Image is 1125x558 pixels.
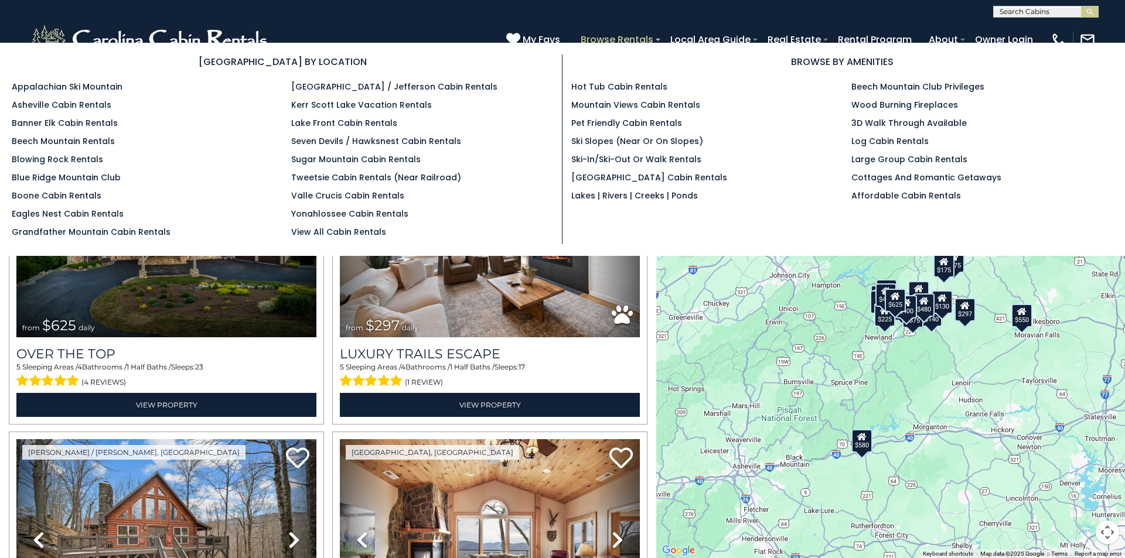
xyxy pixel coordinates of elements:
span: (4 reviews) [81,375,126,390]
div: Sleeping Areas / Bathrooms / Sleeps: [340,362,640,390]
a: Terms [1051,550,1068,557]
div: $425 [875,283,896,306]
a: Add to favorites [609,446,633,471]
a: Valle Crucis Cabin Rentals [291,190,404,201]
a: Lake Front Cabin Rentals [291,117,397,129]
span: $297 [366,317,400,334]
a: Blue Ridge Mountain Club [12,172,121,183]
div: $230 [870,290,891,313]
button: Keyboard shortcuts [923,550,973,558]
a: Ski Slopes (Near or On Slopes) [571,135,703,147]
a: Kerr Scott Lake Vacation Rentals [291,99,432,111]
a: Beech Mountain Rentals [12,135,115,147]
a: 3D Walk Through Available [851,117,967,129]
img: mail-regular-white.png [1079,32,1096,48]
a: View All Cabin Rentals [291,226,386,238]
span: Map data ©2025 Google [980,550,1044,557]
div: $480 [913,293,935,316]
span: daily [79,323,95,332]
a: Mountain Views Cabin Rentals [571,99,700,111]
a: View Property [16,393,316,417]
a: Affordable Cabin Rentals [851,190,961,201]
a: Eagles Nest Cabin Rentals [12,208,124,220]
a: Appalachian Ski Mountain [12,81,122,93]
span: from [346,323,363,332]
a: Wood Burning Fireplaces [851,99,958,111]
img: Google [659,543,698,558]
h3: [GEOGRAPHIC_DATA] BY LOCATION [12,54,553,69]
span: 5 [16,362,21,371]
a: Browse Rentals [575,29,659,50]
div: $349 [908,281,929,304]
a: Lakes | Rivers | Creeks | Ponds [571,190,698,201]
span: from [22,323,40,332]
a: Sugar Mountain Cabin Rentals [291,153,421,165]
div: $297 [954,298,976,321]
a: My Favs [506,32,563,47]
h3: BROWSE BY AMENITIES [571,54,1113,69]
div: $375 [902,304,923,327]
a: [PERSON_NAME] / [PERSON_NAME], [GEOGRAPHIC_DATA] [22,445,246,460]
a: Owner Login [969,29,1039,50]
a: Grandfather Mountain Cabin Rentals [12,226,171,238]
a: Ski-in/Ski-Out or Walk Rentals [571,153,701,165]
span: 4 [401,362,405,371]
span: My Favs [523,32,560,47]
a: Beech Mountain Club Privileges [851,81,984,93]
a: Real Estate [762,29,827,50]
a: Report a map error [1075,550,1121,557]
a: Yonahlossee Cabin Rentals [291,208,408,220]
div: $175 [933,254,954,278]
button: Map camera controls [1096,521,1119,544]
a: Seven Devils / Hawksnest Cabin Rentals [291,135,461,147]
a: Local Area Guide [664,29,756,50]
a: Banner Elk Cabin Rentals [12,117,118,129]
a: Add to favorites [286,446,309,471]
div: $550 [1011,303,1032,327]
a: Cottages and Romantic Getaways [851,172,1001,183]
div: $625 [885,289,906,312]
span: daily [402,323,418,332]
div: $125 [876,279,897,302]
div: $580 [851,429,872,452]
a: Boone Cabin Rentals [12,190,101,201]
a: Large Group Cabin Rentals [851,153,967,165]
img: White-1-2.png [29,22,272,57]
img: phone-regular-white.png [1051,32,1067,48]
div: Sleeping Areas / Bathrooms / Sleeps: [16,362,316,390]
span: 4 [77,362,82,371]
a: [GEOGRAPHIC_DATA] Cabin Rentals [571,172,727,183]
span: 23 [195,362,203,371]
a: [GEOGRAPHIC_DATA], [GEOGRAPHIC_DATA] [346,445,519,460]
a: Over The Top [16,346,316,362]
a: About [923,29,964,50]
div: $140 [921,303,942,326]
div: $130 [932,290,953,314]
div: $400 [896,295,917,318]
a: Tweetsie Cabin Rentals (Near Railroad) [291,172,461,183]
span: 17 [519,362,525,371]
div: $225 [874,303,895,327]
a: Log Cabin Rentals [851,135,929,147]
span: 1 Half Baths / [127,362,171,371]
a: View Property [340,393,640,417]
a: Blowing Rock Rentals [12,153,103,165]
a: [GEOGRAPHIC_DATA] / Jefferson Cabin Rentals [291,81,497,93]
a: Luxury Trails Escape [340,346,640,362]
span: $625 [42,317,76,334]
span: (1 review) [405,375,443,390]
a: Open this area in Google Maps (opens a new window) [659,543,698,558]
span: 5 [340,362,344,371]
a: Asheville Cabin Rentals [12,99,111,111]
a: Pet Friendly Cabin Rentals [571,117,682,129]
a: Hot Tub Cabin Rentals [571,81,667,93]
span: 1 Half Baths / [450,362,495,371]
a: Rental Program [832,29,918,50]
